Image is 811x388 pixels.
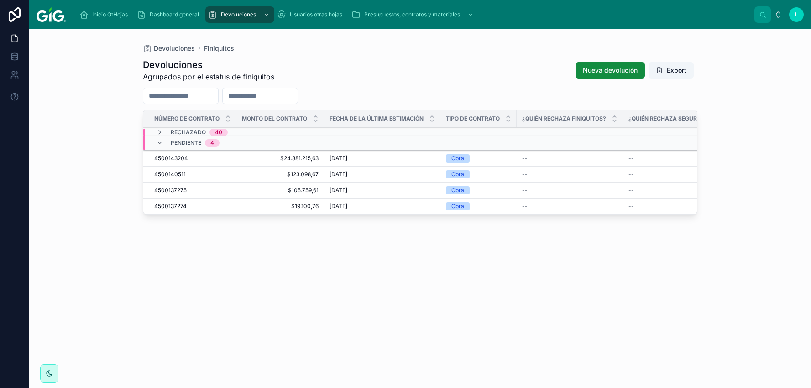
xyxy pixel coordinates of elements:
[330,115,424,122] span: Fecha de la última estimación
[330,171,347,178] span: [DATE]
[446,202,511,210] a: Obra
[73,5,754,25] div: scrollable content
[330,155,347,162] span: [DATE]
[154,171,186,178] span: 4500140511
[154,155,188,162] span: 4500143204
[522,203,617,210] a: --
[330,203,347,210] span: [DATE]
[215,129,222,136] div: 40
[522,171,617,178] a: --
[143,58,274,71] h1: Devoluciones
[446,154,511,163] a: Obra
[154,171,231,178] a: 4500140511
[171,139,201,147] span: Pendiente
[451,170,464,178] div: Obra
[134,6,205,23] a: Dashboard general
[204,44,234,53] a: Finiquitos
[154,203,187,210] span: 4500137274
[446,186,511,194] a: Obra
[628,203,634,210] span: --
[451,186,464,194] div: Obra
[522,155,617,162] a: --
[77,6,134,23] a: Inicio OtHojas
[210,139,214,147] div: 4
[628,155,634,162] span: --
[628,155,747,162] a: --
[522,187,528,194] span: --
[242,171,319,178] a: $123.098,67
[451,154,464,163] div: Obra
[205,6,274,23] a: Devoluciones
[522,203,528,210] span: --
[171,129,206,136] span: Rechazado
[628,187,634,194] span: --
[154,187,231,194] a: 4500137275
[143,44,195,53] a: Devoluciones
[628,203,747,210] a: --
[330,171,435,178] a: [DATE]
[649,62,694,79] button: Export
[446,115,500,122] span: Tipo de contrato
[522,115,606,122] span: ¿Quién rechaza Finiquitos?
[143,71,274,82] span: Agrupados por el estatus de finiquitos
[795,11,798,18] span: L
[242,155,319,162] a: $24.881.215,63
[221,11,256,18] span: Devoluciones
[154,44,195,53] span: Devoluciones
[451,202,464,210] div: Obra
[330,203,435,210] a: [DATE]
[150,11,199,18] span: Dashboard general
[576,62,645,79] button: Nueva devolución
[37,7,66,22] img: App logo
[364,11,460,18] span: Presupuestos, contratos y materiales
[92,11,128,18] span: Inicio OtHojas
[242,187,319,194] a: $105.759,61
[628,171,747,178] a: --
[330,187,435,194] a: [DATE]
[330,155,435,162] a: [DATE]
[522,187,617,194] a: --
[154,187,187,194] span: 4500137275
[242,203,319,210] a: $19.100,76
[274,6,349,23] a: Usuarios otras hojas
[522,171,528,178] span: --
[349,6,478,23] a: Presupuestos, contratos y materiales
[154,155,231,162] a: 4500143204
[154,115,220,122] span: Número de contrato
[522,155,528,162] span: --
[628,115,735,122] span: ¿Quién rechaza Seguridad Social?
[628,187,747,194] a: --
[330,187,347,194] span: [DATE]
[583,66,638,75] span: Nueva devolución
[154,203,231,210] a: 4500137274
[628,171,634,178] span: --
[290,11,342,18] span: Usuarios otras hojas
[242,115,307,122] span: Monto del contrato
[446,170,511,178] a: Obra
